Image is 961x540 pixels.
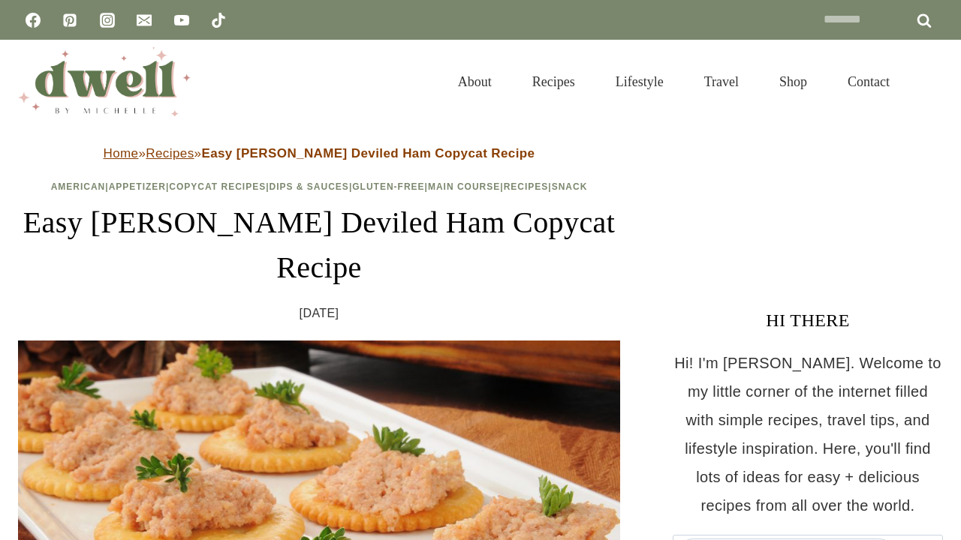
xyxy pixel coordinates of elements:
[51,181,588,192] span: | | | | | | |
[759,55,827,108] a: Shop
[51,181,106,192] a: American
[438,55,512,108] a: About
[270,181,349,192] a: Dips & Sauces
[201,146,535,160] strong: Easy [PERSON_NAME] Deviled Ham Copycat Recipe
[428,181,500,192] a: Main Course
[55,5,85,35] a: Pinterest
[552,181,588,192] a: Snack
[673,307,943,334] h3: HI THERE
[595,55,684,108] a: Lifestyle
[109,181,166,192] a: Appetizer
[300,302,339,325] time: [DATE]
[18,200,620,290] h1: Easy [PERSON_NAME] Deviled Ham Copycat Recipe
[673,349,943,520] p: Hi! I'm [PERSON_NAME]. Welcome to my little corner of the internet filled with simple recipes, tr...
[203,5,233,35] a: TikTok
[352,181,424,192] a: Gluten-Free
[104,146,139,160] a: Home
[827,55,910,108] a: Contact
[169,181,266,192] a: Copycat Recipes
[146,146,194,160] a: Recipes
[512,55,595,108] a: Recipes
[18,47,191,116] img: DWELL by michelle
[104,146,535,160] span: » »
[18,5,48,35] a: Facebook
[438,55,910,108] nav: Primary Navigation
[129,5,159,35] a: Email
[504,181,549,192] a: Recipes
[92,5,122,35] a: Instagram
[167,5,197,35] a: YouTube
[684,55,759,108] a: Travel
[917,69,943,94] button: View Search Form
